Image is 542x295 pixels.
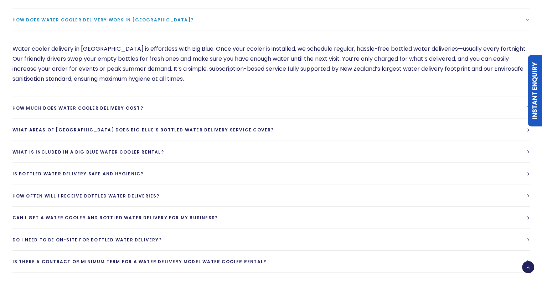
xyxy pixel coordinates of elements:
[12,163,530,185] a: Is bottled water delivery safe and hygienic?
[12,119,530,141] a: What areas of [GEOGRAPHIC_DATA] does Big Blue’s bottled water delivery service cover?
[528,55,542,126] a: Instant Enquiry
[12,17,193,23] span: How does water cooler delivery work in [GEOGRAPHIC_DATA]?
[12,141,530,163] a: What is included in a Big Blue Water cooler rental?
[12,105,143,111] span: How much does water cooler delivery cost?
[12,9,530,31] a: How does water cooler delivery work in [GEOGRAPHIC_DATA]?
[12,127,274,133] span: What areas of [GEOGRAPHIC_DATA] does Big Blue’s bottled water delivery service cover?
[12,215,218,221] span: Can I get a water cooler and bottled water delivery for my business?
[12,259,267,265] span: Is there a contract or minimum term for a water delivery model water cooler rental?
[12,185,530,207] a: How often will I receive bottled water deliveries?
[12,97,530,119] a: How much does water cooler delivery cost?
[12,207,530,229] a: Can I get a water cooler and bottled water delivery for my business?
[12,44,530,84] p: Water cooler delivery in [GEOGRAPHIC_DATA] is effortless with Big Blue. Once your cooler is insta...
[12,251,530,272] a: Is there a contract or minimum term for a water delivery model water cooler rental?
[12,229,530,251] a: Do I need to be on-site for bottled water delivery?
[495,248,532,285] iframe: Chatbot
[12,149,164,155] span: What is included in a Big Blue Water cooler rental?
[12,193,160,199] span: How often will I receive bottled water deliveries?
[12,237,162,243] span: Do I need to be on-site for bottled water delivery?
[12,171,144,177] span: Is bottled water delivery safe and hygienic?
